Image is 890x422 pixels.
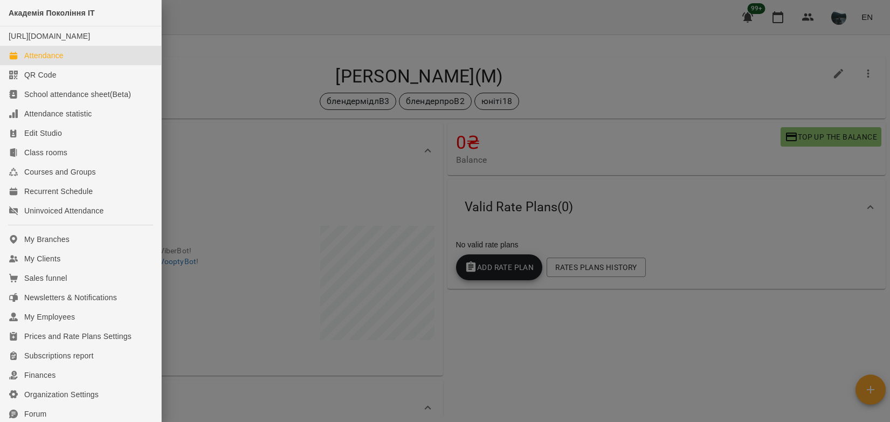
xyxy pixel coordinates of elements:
div: My Branches [24,234,70,245]
div: My Employees [24,312,75,322]
div: Edit Studio [24,128,62,139]
div: Organization Settings [24,389,99,400]
div: Newsletters & Notifications [24,292,117,303]
div: Attendance [24,50,64,61]
div: Finances [24,370,56,381]
div: Forum [24,409,46,419]
div: Prices and Rate Plans Settings [24,331,132,342]
div: Courses and Groups [24,167,96,177]
div: Class rooms [24,147,67,158]
div: Sales funnel [24,273,67,283]
div: Recurrent Schedule [24,186,93,197]
div: Uninvoiced Attendance [24,205,104,216]
span: Академія Покоління ІТ [9,9,95,17]
div: QR Code [24,70,57,80]
div: Subscriptions report [24,350,94,361]
div: Attendance statistic [24,108,92,119]
div: School attendance sheet(Beta) [24,89,131,100]
a: [URL][DOMAIN_NAME] [9,32,90,40]
div: My Clients [24,253,60,264]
